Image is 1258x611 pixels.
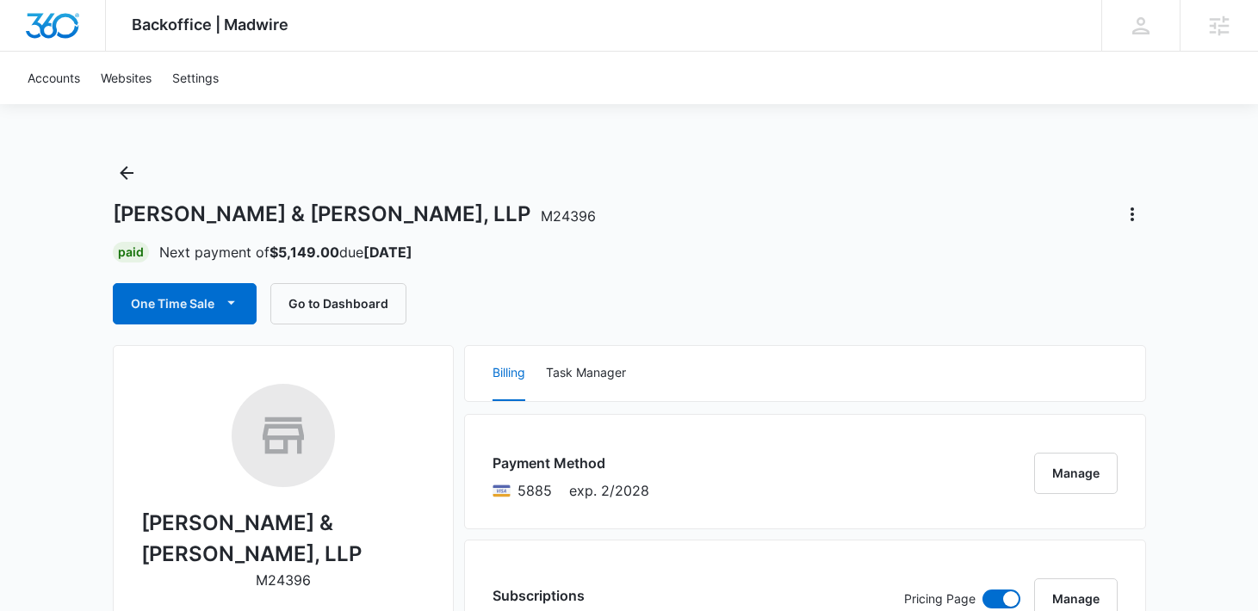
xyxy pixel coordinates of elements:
[270,244,339,261] strong: $5,149.00
[270,283,406,324] button: Go to Dashboard
[162,52,229,104] a: Settings
[541,207,596,225] span: M24396
[493,585,585,606] h3: Subscriptions
[1119,201,1146,228] button: Actions
[113,242,149,262] div: Paid
[363,244,412,261] strong: [DATE]
[113,159,140,187] button: Back
[569,480,649,501] span: exp. 2/2028
[141,508,425,570] h2: [PERSON_NAME] & [PERSON_NAME], LLP
[493,453,649,473] h3: Payment Method
[113,283,257,324] button: One Time Sale
[113,201,596,227] h1: [PERSON_NAME] & [PERSON_NAME], LLP
[546,346,626,401] button: Task Manager
[904,589,976,608] p: Pricing Page
[517,480,552,501] span: Visa ending with
[256,570,311,590] p: M24396
[90,52,162,104] a: Websites
[17,52,90,104] a: Accounts
[159,242,412,262] p: Next payment of due
[1034,453,1118,494] button: Manage
[493,346,525,401] button: Billing
[132,15,288,34] span: Backoffice | Madwire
